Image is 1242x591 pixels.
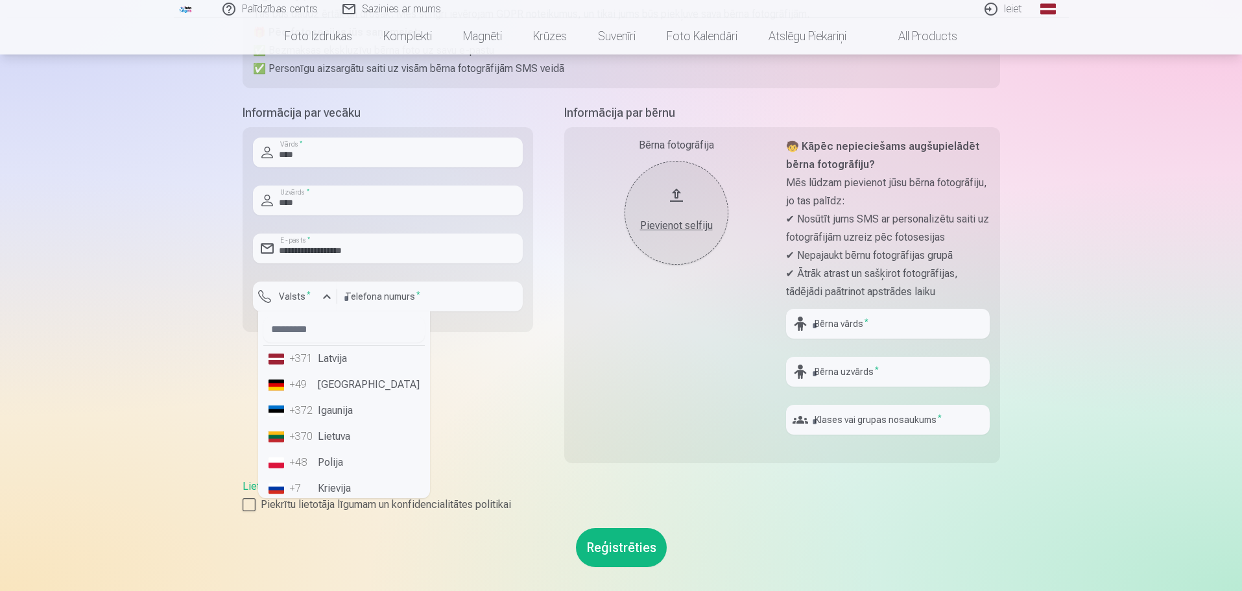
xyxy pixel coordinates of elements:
p: ✔ Ātrāk atrast un sašķirot fotogrāfijas, tādējādi paātrinot apstrādes laiku [786,265,990,301]
a: Foto kalendāri [651,18,753,54]
a: Foto izdrukas [269,18,368,54]
div: +372 [289,403,315,418]
label: Valsts [274,290,316,303]
li: Latvija [263,346,425,372]
img: /fa1 [179,5,193,13]
button: Valsts* [253,282,337,311]
h5: Informācija par bērnu [564,104,1000,122]
div: +49 [289,377,315,392]
div: +48 [289,455,315,470]
div: +7 [289,481,315,496]
div: +370 [289,429,315,444]
div: , [243,479,1000,513]
li: Lietuva [263,424,425,450]
li: Igaunija [263,398,425,424]
strong: 🧒 Kāpēc nepieciešams augšupielādēt bērna fotogrāfiju? [786,140,979,171]
div: Pievienot selfiju [638,218,715,234]
a: Lietošanas līgums [243,480,325,492]
li: Krievija [263,476,425,501]
p: ✅ Personīgu aizsargātu saiti uz visām bērna fotogrāfijām SMS veidā [253,60,990,78]
a: All products [862,18,973,54]
div: Bērna fotogrāfija [575,138,778,153]
a: Krūzes [518,18,582,54]
button: Reģistrēties [576,528,667,567]
p: ✔ Nepajaukt bērnu fotogrāfijas grupā [786,247,990,265]
a: Suvenīri [582,18,651,54]
p: ✔ Nosūtīt jums SMS ar personalizētu saiti uz fotogrāfijām uzreiz pēc fotosesijas [786,210,990,247]
a: Atslēgu piekariņi [753,18,862,54]
div: +371 [289,351,315,367]
p: Mēs lūdzam pievienot jūsu bērna fotogrāfiju, jo tas palīdz: [786,174,990,210]
li: Polija [263,450,425,476]
a: Komplekti [368,18,448,54]
h5: Informācija par vecāku [243,104,533,122]
label: Piekrītu lietotāja līgumam un konfidencialitātes politikai [243,497,1000,513]
button: Pievienot selfiju [625,161,728,265]
a: Magnēti [448,18,518,54]
li: [GEOGRAPHIC_DATA] [263,372,425,398]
